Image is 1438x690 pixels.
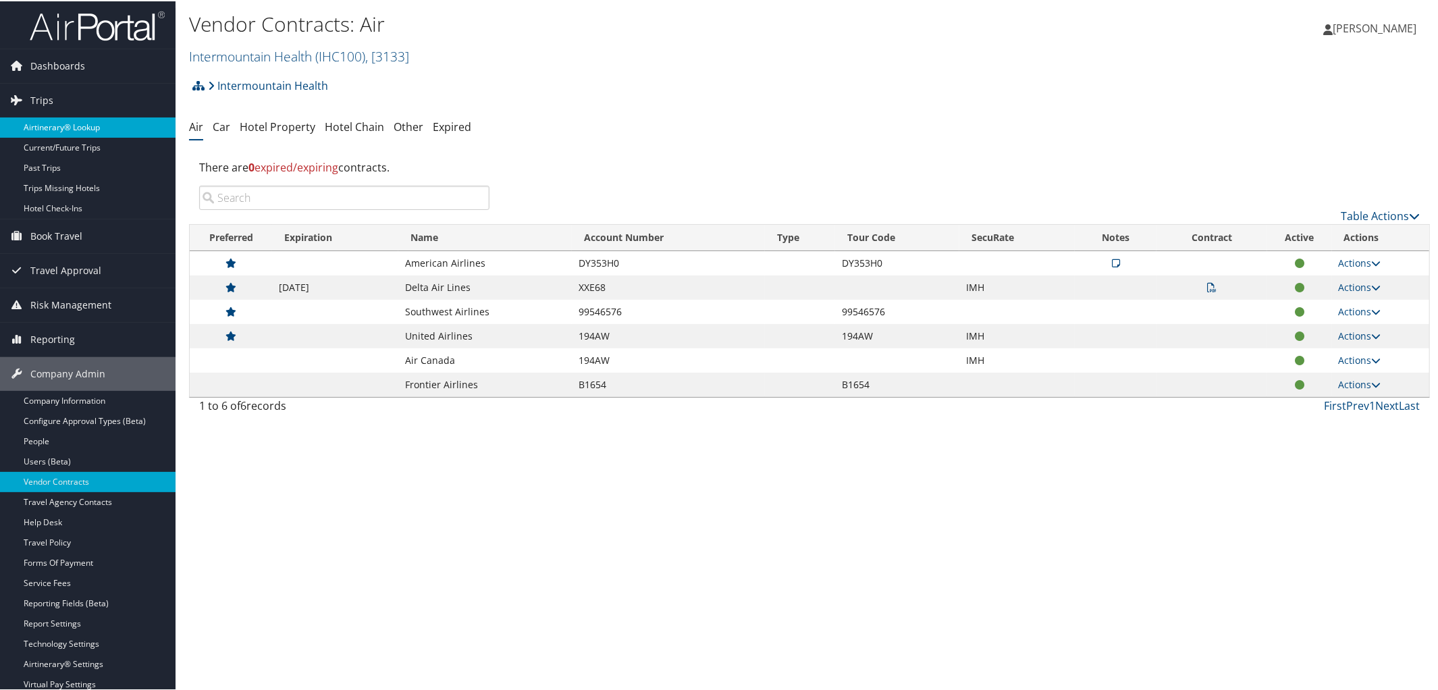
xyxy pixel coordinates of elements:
[835,371,959,396] td: B1654
[1332,223,1429,250] th: Actions
[959,274,1075,298] td: IMH
[765,223,835,250] th: Type: activate to sort column ascending
[365,46,409,64] span: , [ 3133 ]
[30,82,53,116] span: Trips
[572,298,765,323] td: 99546576
[189,148,1430,184] div: There are contracts.
[398,274,572,298] td: Delta Air Lines
[248,159,338,174] span: expired/expiring
[572,323,765,347] td: 194AW
[1341,207,1420,222] a: Table Actions
[1399,397,1420,412] a: Last
[398,298,572,323] td: Southwest Airlines
[959,323,1075,347] td: IMH
[248,159,255,174] strong: 0
[240,118,315,133] a: Hotel Property
[1339,328,1381,341] a: Actions
[199,184,489,209] input: Search
[30,287,111,321] span: Risk Management
[315,46,365,64] span: ( IHC100 )
[433,118,471,133] a: Expired
[213,118,230,133] a: Car
[572,371,765,396] td: B1654
[272,223,398,250] th: Expiration: activate to sort column ascending
[30,9,165,41] img: airportal-logo.png
[30,218,82,252] span: Book Travel
[1375,397,1399,412] a: Next
[272,274,398,298] td: [DATE]
[394,118,423,133] a: Other
[190,223,272,250] th: Preferred: activate to sort column ascending
[959,347,1075,371] td: IMH
[208,71,328,98] a: Intermountain Health
[398,371,572,396] td: Frontier Airlines
[199,396,489,419] div: 1 to 6 of records
[572,347,765,371] td: 194AW
[1333,20,1416,34] span: [PERSON_NAME]
[835,250,959,274] td: DY353H0
[1369,397,1375,412] a: 1
[398,250,572,274] td: American Airlines
[398,223,572,250] th: Name: activate to sort column ascending
[572,223,765,250] th: Account Number: activate to sort column ascending
[189,9,1016,37] h1: Vendor Contracts: Air
[835,298,959,323] td: 99546576
[240,397,246,412] span: 6
[835,323,959,347] td: 194AW
[30,321,75,355] span: Reporting
[189,46,409,64] a: Intermountain Health
[1075,223,1156,250] th: Notes: activate to sort column ascending
[835,223,959,250] th: Tour Code: activate to sort column ascending
[1156,223,1267,250] th: Contract: activate to sort column ascending
[30,48,85,82] span: Dashboards
[30,253,101,286] span: Travel Approval
[572,250,765,274] td: DY353H0
[572,274,765,298] td: XXE68
[1323,7,1430,47] a: [PERSON_NAME]
[398,347,572,371] td: Air Canada
[959,223,1075,250] th: SecuRate: activate to sort column ascending
[1339,352,1381,365] a: Actions
[398,323,572,347] td: United Airlines
[189,118,203,133] a: Air
[1339,304,1381,317] a: Actions
[1339,377,1381,390] a: Actions
[1339,280,1381,292] a: Actions
[1346,397,1369,412] a: Prev
[1339,255,1381,268] a: Actions
[1267,223,1332,250] th: Active: activate to sort column ascending
[30,356,105,390] span: Company Admin
[325,118,384,133] a: Hotel Chain
[1324,397,1346,412] a: First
